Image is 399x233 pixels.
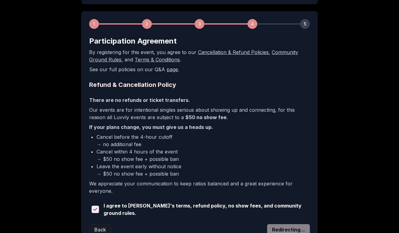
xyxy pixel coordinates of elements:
[89,106,310,121] p: Our events are for intentional singles serious about showing up and connecting, for this reason a...
[247,19,257,29] div: 4
[142,19,152,29] div: 2
[97,163,310,177] li: Leave the event early without notice → $50 no show fee + possible ban
[89,80,310,89] h2: Refund & Cancellation Policy
[89,180,310,195] p: We appreciate your communication to keep ratios balanced and a great experience for everyone.
[89,96,310,104] p: There are no refunds or ticket transfers.
[198,49,269,55] a: Cancellation & Refund Policies
[300,19,310,29] div: 5
[89,19,99,29] div: 1
[185,114,227,120] b: $50 no show fee
[89,66,310,73] p: See our full policies on our Q&A .
[135,56,180,63] a: Terms & Conditions
[89,123,310,131] p: If your plans change, you must give us a heads up.
[89,49,310,63] p: By registering for this event, you agree to our , , and .
[89,36,310,46] h2: Participation Agreement
[97,133,310,148] li: Cancel before the 4-hour cutoff → no additional fee
[104,202,310,217] span: I agree to [PERSON_NAME]'s terms, refund policy, no show fees, and community ground rules.
[195,19,204,29] div: 3
[167,66,178,72] a: page
[97,148,310,163] li: Cancel within 4 hours of the event → $50 no show fee + possible ban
